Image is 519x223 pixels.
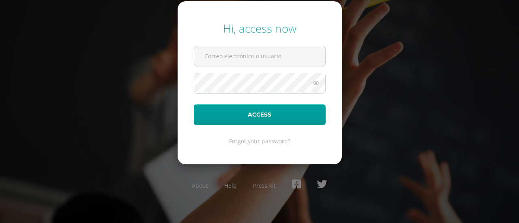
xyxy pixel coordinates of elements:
input: Correo electrónico o usuario [194,46,325,66]
a: Press kit [253,182,276,189]
button: Access [194,104,326,125]
a: Forgot your password? [229,137,290,145]
a: About [192,182,208,189]
div: Hi, access now [194,21,326,36]
a: Help [224,182,237,189]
